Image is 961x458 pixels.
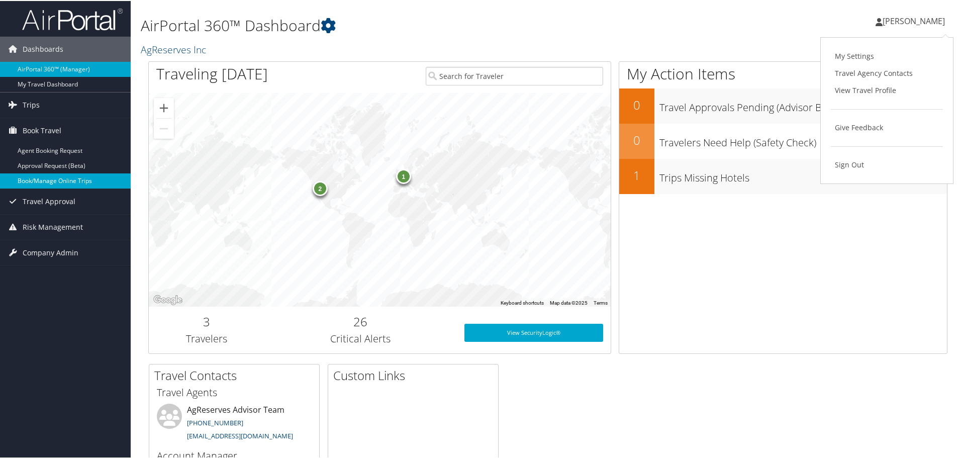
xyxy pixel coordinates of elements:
[154,97,174,117] button: Zoom in
[659,130,947,149] h3: Travelers Need Help (Safety Check)
[619,123,947,158] a: 0Travelers Need Help (Safety Check)
[619,62,947,83] h1: My Action Items
[659,165,947,184] h3: Trips Missing Hotels
[831,64,943,81] a: Travel Agency Contacts
[883,15,945,26] span: [PERSON_NAME]
[157,385,312,399] h3: Travel Agents
[187,430,293,439] a: [EMAIL_ADDRESS][DOMAIN_NAME]
[154,366,319,383] h2: Travel Contacts
[156,312,257,329] h2: 3
[659,95,947,114] h3: Travel Approvals Pending (Advisor Booked)
[831,118,943,135] a: Give Feedback
[619,166,654,183] h2: 1
[141,42,209,55] a: AgReserves Inc
[156,331,257,345] h3: Travelers
[23,214,83,239] span: Risk Management
[831,155,943,172] a: Sign Out
[619,131,654,148] h2: 0
[151,293,184,306] a: Open this area in Google Maps (opens a new window)
[831,47,943,64] a: My Settings
[594,299,608,305] a: Terms (opens in new tab)
[272,312,449,329] h2: 26
[23,188,75,213] span: Travel Approval
[23,36,63,61] span: Dashboards
[272,331,449,345] h3: Critical Alerts
[619,87,947,123] a: 0Travel Approvals Pending (Advisor Booked)
[876,5,955,35] a: [PERSON_NAME]
[312,180,327,196] div: 2
[156,62,268,83] h1: Traveling [DATE]
[151,293,184,306] img: Google
[550,299,588,305] span: Map data ©2025
[22,7,123,30] img: airportal-logo.png
[464,323,603,341] a: View SecurityLogic®
[619,158,947,193] a: 1Trips Missing Hotels
[187,417,243,426] a: [PHONE_NUMBER]
[152,403,317,444] li: AgReserves Advisor Team
[333,366,498,383] h2: Custom Links
[396,168,411,184] div: 1
[154,118,174,138] button: Zoom out
[23,117,61,142] span: Book Travel
[23,91,40,117] span: Trips
[426,66,603,84] input: Search for Traveler
[23,239,78,264] span: Company Admin
[501,299,544,306] button: Keyboard shortcuts
[619,96,654,113] h2: 0
[141,14,684,35] h1: AirPortal 360™ Dashboard
[831,81,943,98] a: View Travel Profile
